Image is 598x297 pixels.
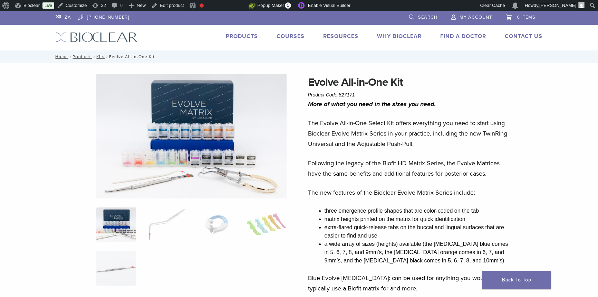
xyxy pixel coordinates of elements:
[96,251,136,286] img: Evolve All-in-One Kit - Image 5
[308,118,511,149] p: The Evolve All-in-One Select Kit offers everything you need to start using Bioclear Evolve Matrix...
[308,100,436,108] i: More of what you need in the sizes you need.
[325,223,511,240] li: extra-flared quick-release tabs on the buccal and lingual surfaces that are easier to find and use
[78,11,129,21] a: [PHONE_NUMBER]
[451,11,492,21] a: My Account
[308,92,355,98] span: Product Code:
[56,11,71,21] a: ZA
[517,15,536,20] span: 0 items
[339,92,355,98] span: 827171
[440,33,486,40] a: Find A Doctor
[325,215,511,223] li: matrix heights printed on the matrix for quick identification
[325,240,511,265] li: a wide array of sizes (heights) available (the [MEDICAL_DATA] blue comes in 5, 6, 7, 8, and 9mm’s...
[308,158,511,179] p: Following the legacy of the Biofit HD Matrix Series, the Evolve Matrices have the same benefits a...
[210,2,249,10] img: Views over 48 hours. Click for more Jetpack Stats.
[200,3,204,8] div: Focus keyphrase not set
[325,207,511,215] li: three emergence profile shapes that are color-coded on the tab
[539,3,576,8] span: [PERSON_NAME]
[505,33,542,40] a: Contact Us
[73,54,92,59] a: Products
[418,15,437,20] span: Search
[308,187,511,198] p: The new features of the Bioclear Evolve Matrix Series include:
[285,2,291,9] span: 1
[308,74,511,91] h1: Evolve All-in-One Kit
[323,33,358,40] a: Resources
[53,54,68,59] a: Home
[506,11,536,21] a: 0 items
[247,207,287,242] img: Evolve All-in-One Kit - Image 4
[96,74,287,198] img: IMG_0457
[42,2,54,9] a: Live
[308,273,511,294] p: Blue Evolve [MEDICAL_DATA]: can be used for anything you would typically use a Biofit matrix for ...
[146,207,186,242] img: Evolve All-in-One Kit - Image 2
[96,54,105,59] a: Kits
[409,11,437,21] a: Search
[277,33,305,40] a: Courses
[460,15,492,20] span: My Account
[226,33,258,40] a: Products
[56,32,137,42] img: Bioclear
[482,271,551,289] a: Back To Top
[96,207,136,242] img: IMG_0457-scaled-e1745362001290-300x300.jpg
[50,50,548,63] nav: Evolve All-in-One Kit
[196,207,236,242] img: Evolve All-in-One Kit - Image 3
[105,55,109,58] span: /
[92,55,96,58] span: /
[68,55,73,58] span: /
[377,33,422,40] a: Why Bioclear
